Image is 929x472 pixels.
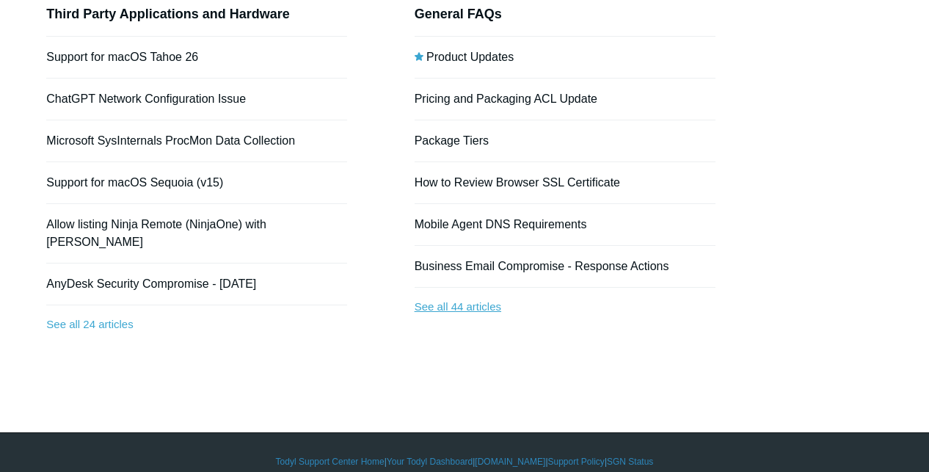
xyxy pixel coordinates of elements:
a: SGN Status [607,455,653,468]
a: Package Tiers [415,134,489,147]
a: See all 24 articles [46,305,347,344]
a: [DOMAIN_NAME] [475,455,545,468]
a: Todyl Support Center Home [276,455,385,468]
a: Product Updates [426,51,514,63]
a: Allow listing Ninja Remote (NinjaOne) with [PERSON_NAME] [46,218,266,248]
a: How to Review Browser SSL Certificate [415,176,620,189]
a: Support for macOS Sequoia (v15) [46,176,223,189]
a: AnyDesk Security Compromise - [DATE] [46,277,256,290]
div: | | | | [46,455,882,468]
a: Support Policy [548,455,605,468]
a: Business Email Compromise - Response Actions [415,260,669,272]
a: See all 44 articles [415,288,715,327]
a: Pricing and Packaging ACL Update [415,92,597,105]
a: Third Party Applications and Hardware [46,7,289,21]
a: Support for macOS Tahoe 26 [46,51,198,63]
a: Mobile Agent DNS Requirements [415,218,587,230]
a: Your Todyl Dashboard [387,455,473,468]
a: General FAQs [415,7,502,21]
a: ChatGPT Network Configuration Issue [46,92,246,105]
a: Microsoft SysInternals ProcMon Data Collection [46,134,295,147]
svg: Promoted article [415,52,423,61]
